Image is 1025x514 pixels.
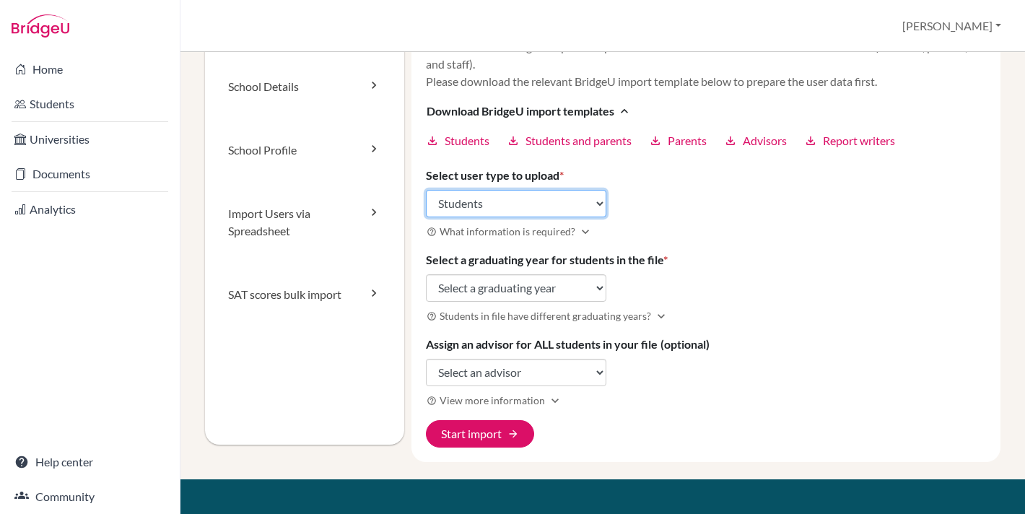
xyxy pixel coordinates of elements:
span: Students [445,132,489,149]
span: arrow_forward [507,428,519,440]
label: Assign an advisor for ALL students in your file [426,336,710,353]
a: Analytics [3,195,177,224]
a: School Details [205,55,404,118]
a: Students [3,90,177,118]
label: Select a graduating year for students in the file [426,251,668,269]
span: Parents [668,132,707,149]
i: help_outline [427,311,437,321]
a: downloadReport writers [804,132,895,149]
label: Select user type to upload [426,167,564,184]
span: View more information [440,393,545,408]
p: You can use the BridgeU import template in either XLSX or CSV format to bulk create users (studen... [426,38,987,90]
span: Students in file have different graduating years? [440,308,651,323]
span: Advisors [743,132,787,149]
a: School Profile [205,118,404,182]
span: (optional) [660,337,710,351]
button: Start import [426,420,534,448]
i: Expand more [548,393,562,408]
i: Expand more [654,309,668,323]
i: download [724,134,737,147]
button: Download BridgeU import templatesexpand_less [426,102,632,121]
i: expand_less [617,104,632,118]
a: downloadParents [649,132,707,149]
button: What information is required?Expand more [426,223,593,240]
button: [PERSON_NAME] [896,12,1008,40]
button: View more informationExpand more [426,392,563,409]
span: Download BridgeU import templates [427,103,614,120]
a: Documents [3,160,177,188]
i: help_outline [427,396,437,406]
a: Universities [3,125,177,154]
span: What information is required? [440,224,575,239]
span: Report writers [823,132,895,149]
a: SAT scores bulk import [205,263,404,326]
i: Expand more [578,225,593,239]
button: Students in file have different graduating years?Expand more [426,308,669,324]
a: Import Users via Spreadsheet [205,182,404,263]
a: downloadStudents [426,132,489,149]
img: Bridge-U [12,14,69,38]
i: help_outline [427,227,437,237]
a: Help center [3,448,177,476]
i: download [804,134,817,147]
a: downloadAdvisors [724,132,787,149]
a: Home [3,55,177,84]
i: download [507,134,520,147]
div: Download BridgeU import templatesexpand_less [426,132,987,149]
i: download [426,134,439,147]
span: Students and parents [525,132,632,149]
a: downloadStudents and parents [507,132,632,149]
a: Community [3,482,177,511]
i: download [649,134,662,147]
